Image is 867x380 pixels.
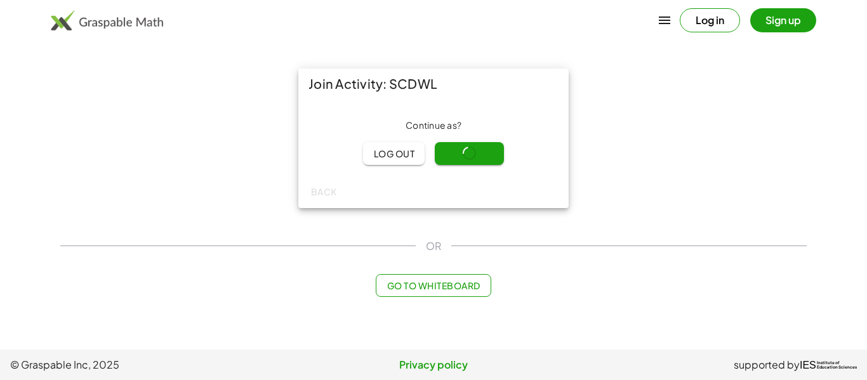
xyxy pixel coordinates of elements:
button: Log in [680,8,740,32]
div: Join Activity: SCDWL [298,69,569,99]
a: Privacy policy [293,357,575,372]
div: Continue as ? [308,119,559,132]
button: Sign up [750,8,816,32]
span: IES [800,359,816,371]
span: Log out [373,148,414,159]
span: OR [426,239,441,254]
a: IESInstitute ofEducation Sciences [800,357,857,372]
span: © Graspable Inc, 2025 [10,357,293,372]
span: Institute of Education Sciences [817,361,857,370]
span: supported by [734,357,800,372]
button: Go to Whiteboard [376,274,491,297]
button: Log out [363,142,425,165]
span: Go to Whiteboard [387,280,480,291]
